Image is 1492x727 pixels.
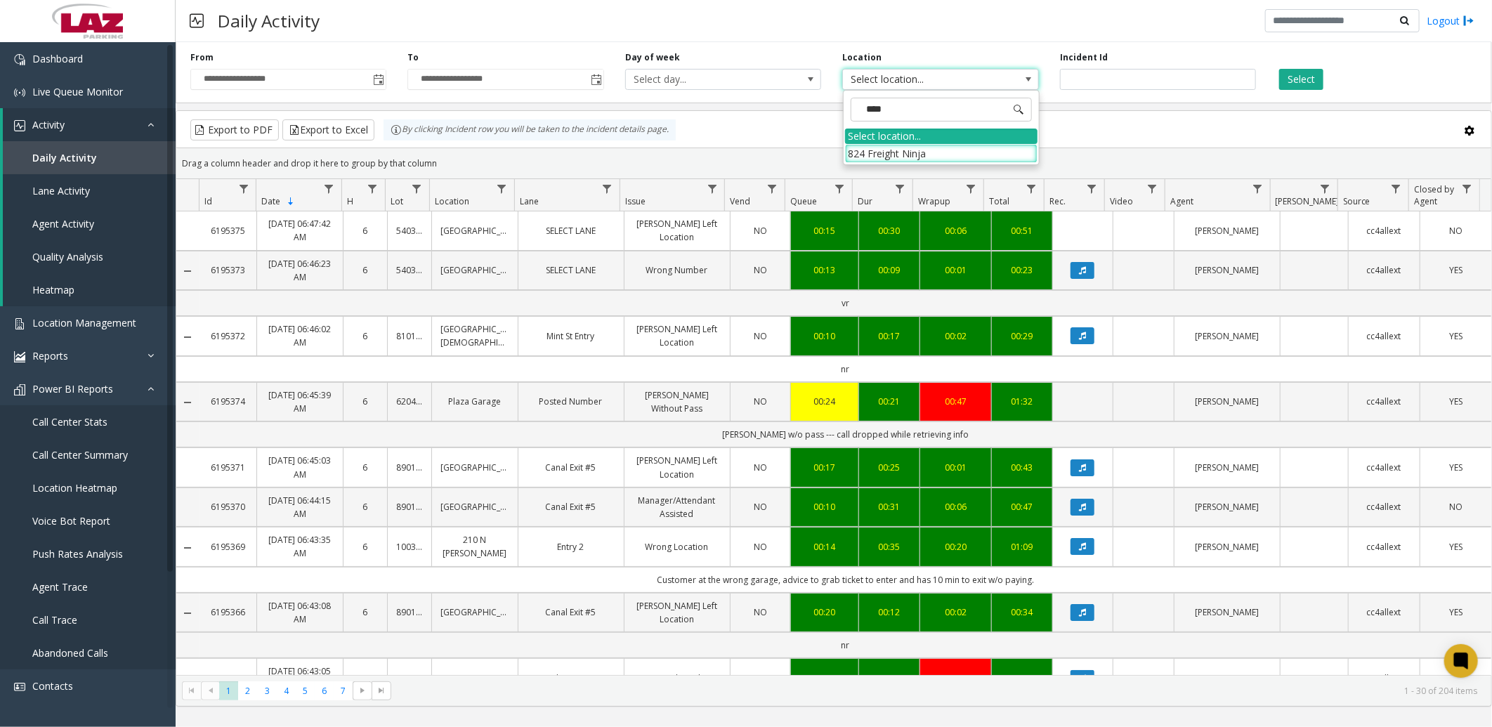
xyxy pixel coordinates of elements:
span: Heatmap [32,283,74,296]
a: 620427 [396,395,423,408]
span: Page 6 [315,681,334,700]
span: YES [1449,395,1462,407]
span: Toggle popup [370,70,386,89]
label: Day of week [625,51,680,64]
span: NO [754,541,767,553]
a: Mint St Entry [527,329,615,343]
img: 'icon' [14,318,25,329]
span: Dur [858,195,873,207]
a: [PERSON_NAME] [1183,461,1271,474]
a: YES [1429,461,1483,474]
a: Logout [1427,13,1474,28]
a: 6195366 [208,605,249,619]
span: Location Management [32,316,136,329]
a: NO [739,395,783,408]
label: Incident Id [1060,51,1108,64]
a: cc4allext [1357,500,1411,513]
a: Collapse Details [176,542,199,554]
span: Power BI Reports [32,382,113,395]
span: Quality Analysis [32,250,103,263]
span: Agent Activity [32,217,94,230]
a: 00:10 [799,329,850,343]
a: 00:09 [868,263,911,277]
span: Total [990,195,1010,207]
span: Toggle popup [588,70,603,89]
a: YES [739,672,783,685]
a: Agent Activity [3,207,176,240]
img: 'icon' [14,351,25,362]
a: Manager/Attendant Assisted [633,494,721,520]
a: 00:31 [868,500,911,513]
a: [PERSON_NAME] [1289,672,1340,685]
div: 00:15 [799,224,850,237]
a: Approved Vend List [633,672,721,685]
button: Select [1279,69,1323,90]
span: Page 4 [277,681,296,700]
a: 00:47 [1000,500,1044,513]
a: Dur Filter Menu [891,179,910,198]
a: 00:43 [1000,461,1044,474]
a: Canal Exit #5 [527,500,615,513]
img: infoIcon.svg [391,124,402,136]
a: 00:01 [929,263,983,277]
a: [PERSON_NAME] [1183,395,1271,408]
a: Issue Filter Menu [702,179,721,198]
a: 00:43 [929,672,983,685]
img: 'icon' [14,681,25,693]
span: Page 3 [258,681,277,700]
span: Lane [520,195,539,207]
img: logout [1463,13,1474,28]
a: Plaza Garage [440,395,509,408]
a: cc4allext [1357,224,1411,237]
span: YES [1449,330,1462,342]
a: Entry 2 [527,540,615,554]
span: Issue [625,195,646,207]
span: Go to the next page [353,681,372,701]
a: One Cast Garage [440,672,509,685]
a: Quality Analysis [3,240,176,273]
span: NO [754,264,767,276]
td: vr [199,290,1491,316]
a: 2nd Tier Entry [527,672,615,685]
a: NO [739,605,783,619]
a: [PERSON_NAME] Without Pass [633,388,721,415]
span: Select day... [626,70,782,89]
a: Collapse Details [176,674,199,685]
a: 810110 [396,329,423,343]
span: YES [1449,461,1462,473]
label: Location [842,51,882,64]
a: 00:42 [868,672,911,685]
div: Drag a column header and drop it here to group by that column [176,151,1491,176]
a: 00:35 [868,540,911,554]
span: Activity [32,118,65,131]
div: 00:06 [929,500,983,513]
a: 00:23 [1000,263,1044,277]
div: 00:17 [799,461,850,474]
a: 00:13 [799,263,850,277]
div: 00:20 [799,605,850,619]
a: [PERSON_NAME] Left Location [633,322,721,349]
div: 00:24 [799,395,850,408]
a: Agent Filter Menu [1248,179,1267,198]
a: Location Filter Menu [492,179,511,198]
a: cc4allext [1357,329,1411,343]
a: 6 [352,540,379,554]
a: YES [1429,540,1483,554]
span: Date [261,195,280,207]
span: NO [754,225,767,237]
a: [GEOGRAPHIC_DATA] [440,461,509,474]
div: 00:51 [1000,224,1044,237]
a: Video Filter Menu [1143,179,1162,198]
a: Posted Number [527,395,615,408]
div: 01:41 [1000,672,1044,685]
span: Go to the last page [372,681,391,701]
a: 6195372 [208,329,249,343]
div: 00:01 [929,461,983,474]
img: 'icon' [14,384,25,395]
span: Dashboard [32,52,83,65]
a: [PERSON_NAME] Left Location [633,599,721,626]
a: Vend Filter Menu [763,179,782,198]
span: YES [1449,606,1462,618]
